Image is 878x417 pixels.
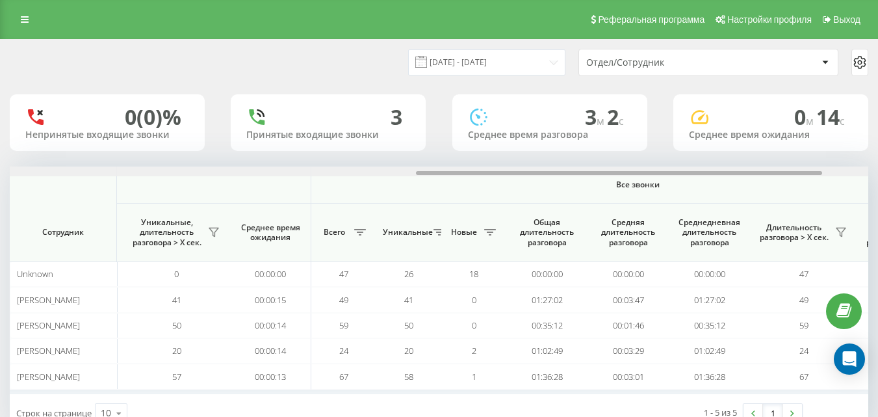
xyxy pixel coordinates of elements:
span: 50 [404,319,413,331]
span: 24 [799,345,808,356]
span: 1 [472,371,476,383]
span: 67 [799,371,808,383]
span: 24 [339,345,348,356]
span: 20 [404,345,413,356]
span: 47 [339,268,348,280]
span: 18 [469,268,478,280]
td: 01:27:02 [669,287,750,312]
td: 00:00:14 [230,338,311,364]
span: 67 [339,371,348,383]
span: [PERSON_NAME] [17,294,80,306]
div: 3 [391,105,402,129]
span: 49 [339,294,348,306]
span: Реферальная программа [598,14,704,25]
span: 59 [799,319,808,331]
span: Длительность разговора > Х сек. [756,222,831,243]
td: 00:00:13 [230,364,311,389]
td: 00:01:46 [587,313,669,338]
span: Всего [318,227,350,237]
td: 01:27:02 [506,287,587,312]
span: Сотрудник [21,227,105,237]
span: Unknown [17,268,53,280]
td: 00:03:29 [587,338,669,364]
span: м [597,114,607,128]
td: 00:03:01 [587,364,669,389]
span: 0 [472,319,476,331]
div: Open Intercom Messenger [834,343,865,375]
td: 01:36:28 [669,364,750,389]
span: 0 [174,268,179,280]
td: 01:36:28 [506,364,587,389]
span: Уникальные [383,227,430,237]
span: 47 [799,268,808,280]
span: 49 [799,294,808,306]
span: 2 [472,345,476,356]
span: 41 [172,294,181,306]
span: c [619,114,624,128]
td: 01:02:49 [669,338,750,364]
span: 20 [172,345,181,356]
span: Уникальные, длительность разговора > Х сек. [129,217,204,248]
span: 26 [404,268,413,280]
span: 0 [472,294,476,306]
span: 0 [794,103,816,131]
div: Среднее время ожидания [689,129,853,141]
td: 00:00:00 [669,262,750,287]
span: 2 [607,103,624,131]
td: 00:00:00 [230,262,311,287]
span: 3 [585,103,607,131]
span: 58 [404,371,413,383]
td: 00:35:12 [506,313,587,338]
span: м [806,114,816,128]
td: 00:00:00 [587,262,669,287]
td: 00:03:47 [587,287,669,312]
div: Среднее время разговора [468,129,632,141]
span: Выход [833,14,860,25]
div: 0 (0)% [125,105,181,129]
div: Непринятые входящие звонки [25,129,189,141]
td: 00:35:12 [669,313,750,338]
span: 14 [816,103,845,131]
div: Отдел/Сотрудник [586,57,742,68]
span: [PERSON_NAME] [17,371,80,383]
td: 00:00:15 [230,287,311,312]
span: Среднее время ожидания [240,222,301,243]
span: 41 [404,294,413,306]
div: Принятые входящие звонки [246,129,410,141]
span: 59 [339,319,348,331]
span: Новые [448,227,480,237]
span: 50 [172,319,181,331]
span: [PERSON_NAME] [17,319,80,331]
td: 01:02:49 [506,338,587,364]
span: c [840,114,845,128]
span: [PERSON_NAME] [17,345,80,356]
span: Настройки профиля [727,14,812,25]
span: Общая длительность разговора [516,217,578,248]
span: Среднедневная длительность разговора [678,217,740,248]
td: 00:00:14 [230,313,311,338]
span: 57 [172,371,181,383]
span: Средняя длительность разговора [597,217,659,248]
td: 00:00:00 [506,262,587,287]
